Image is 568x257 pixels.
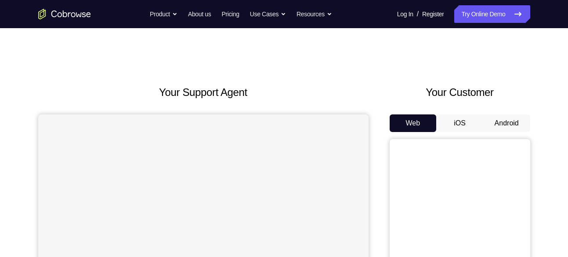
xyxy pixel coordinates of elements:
[436,114,483,132] button: iOS
[483,114,530,132] button: Android
[38,84,369,100] h2: Your Support Agent
[297,5,332,23] button: Resources
[397,5,413,23] a: Log In
[38,9,91,19] a: Go to the home page
[150,5,177,23] button: Product
[390,114,437,132] button: Web
[221,5,239,23] a: Pricing
[250,5,286,23] button: Use Cases
[454,5,530,23] a: Try Online Demo
[422,5,444,23] a: Register
[188,5,211,23] a: About us
[417,9,419,19] span: /
[390,84,530,100] h2: Your Customer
